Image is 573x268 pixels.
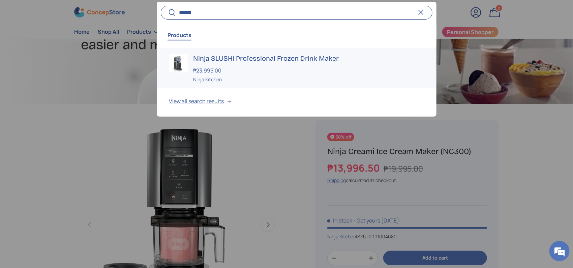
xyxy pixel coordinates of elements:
strong: ₱23,995.00 [193,67,223,74]
span: We're online! [39,85,93,153]
textarea: Type your message and hit 'Enter' [3,184,128,208]
h3: Ninja SLUSHi Professional Frozen Drink Maker [193,54,424,63]
div: Chat with us now [35,38,113,47]
div: Ninja Kitchen [193,76,424,83]
div: Minimize live chat window [111,3,127,20]
button: Products [168,27,191,43]
button: View all search results [157,88,436,117]
a: Ninja SLUSHi Professional Frozen Drink Maker ₱23,995.00 Ninja Kitchen [157,48,436,88]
